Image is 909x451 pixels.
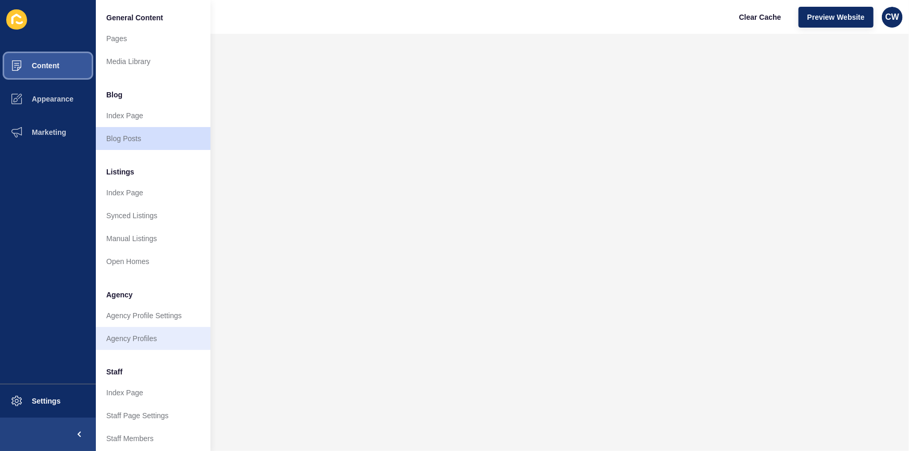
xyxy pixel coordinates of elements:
[96,304,210,327] a: Agency Profile Settings
[730,7,790,28] button: Clear Cache
[96,27,210,50] a: Pages
[96,250,210,273] a: Open Homes
[96,404,210,427] a: Staff Page Settings
[96,204,210,227] a: Synced Listings
[96,50,210,73] a: Media Library
[886,12,900,22] span: CW
[106,90,122,100] span: Blog
[799,7,874,28] button: Preview Website
[96,104,210,127] a: Index Page
[807,12,865,22] span: Preview Website
[96,181,210,204] a: Index Page
[106,167,134,177] span: Listings
[96,127,210,150] a: Blog Posts
[96,427,210,450] a: Staff Members
[106,367,122,377] span: Staff
[96,327,210,350] a: Agency Profiles
[96,381,210,404] a: Index Page
[106,12,163,23] span: General Content
[96,227,210,250] a: Manual Listings
[106,290,133,300] span: Agency
[739,12,781,22] span: Clear Cache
